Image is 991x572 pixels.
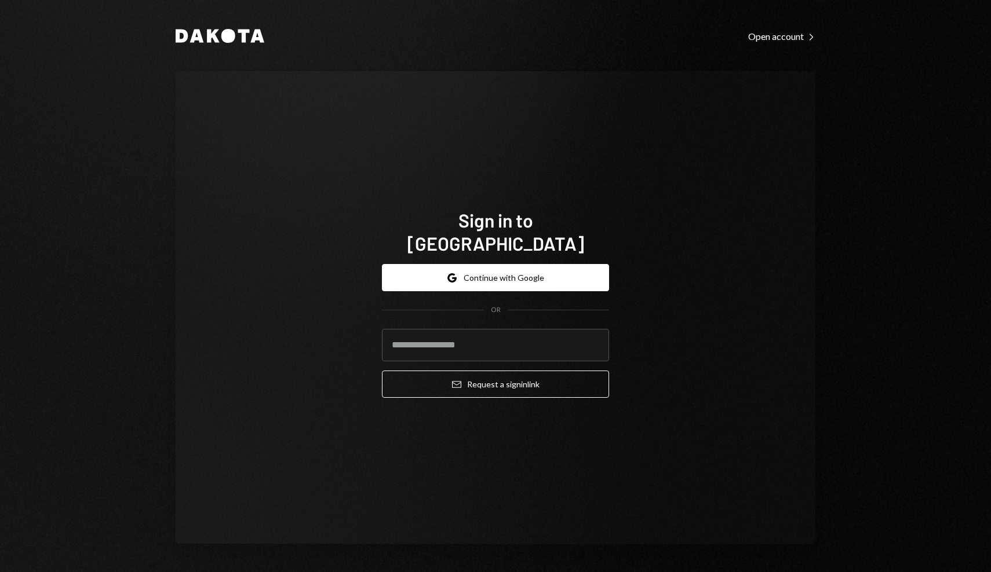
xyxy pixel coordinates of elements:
h1: Sign in to [GEOGRAPHIC_DATA] [382,208,609,255]
div: OR [491,305,501,315]
a: Open account [748,30,815,42]
div: Open account [748,31,815,42]
button: Continue with Google [382,264,609,291]
button: Request a signinlink [382,371,609,398]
